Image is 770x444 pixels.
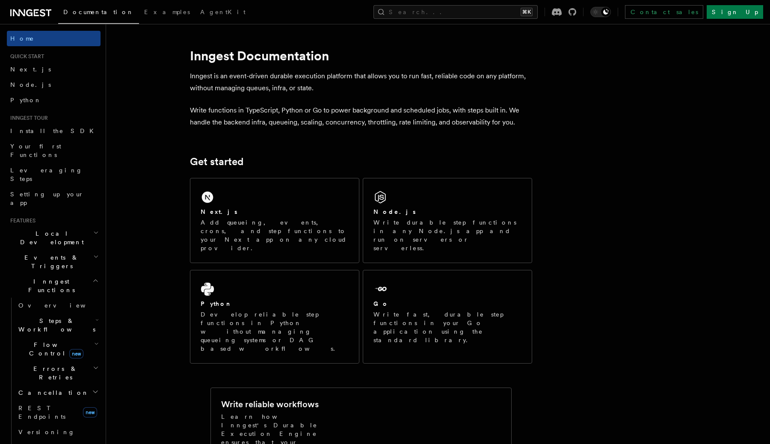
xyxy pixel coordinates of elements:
[373,310,521,344] p: Write fast, durable step functions in your Go application using the standard library.
[15,388,89,397] span: Cancellation
[201,207,237,216] h2: Next.js
[625,5,703,19] a: Contact sales
[590,7,611,17] button: Toggle dark mode
[7,229,93,246] span: Local Development
[201,299,232,308] h2: Python
[7,92,101,108] a: Python
[7,31,101,46] a: Home
[7,163,101,186] a: Leveraging Steps
[7,217,36,224] span: Features
[69,349,83,358] span: new
[7,250,101,274] button: Events & Triggers
[7,277,92,294] span: Inngest Functions
[18,429,75,435] span: Versioning
[10,97,41,104] span: Python
[707,5,763,19] a: Sign Up
[373,5,538,19] button: Search...⌘K
[201,218,349,252] p: Add queueing, events, crons, and step functions to your Next app on any cloud provider.
[7,123,101,139] a: Install the SDK
[15,400,101,424] a: REST Endpointsnew
[83,407,97,417] span: new
[7,139,101,163] a: Your first Functions
[7,53,44,60] span: Quick start
[18,405,65,420] span: REST Endpoints
[190,70,532,94] p: Inngest is an event-driven durable execution platform that allows you to run fast, reliable code ...
[15,364,93,382] span: Errors & Retries
[7,62,101,77] a: Next.js
[58,3,139,24] a: Documentation
[190,48,532,63] h1: Inngest Documentation
[10,127,99,134] span: Install the SDK
[201,310,349,353] p: Develop reliable step functions in Python without managing queueing systems or DAG based workflows.
[7,274,101,298] button: Inngest Functions
[15,317,95,334] span: Steps & Workflows
[363,270,532,364] a: GoWrite fast, durable step functions in your Go application using the standard library.
[10,143,61,158] span: Your first Functions
[373,207,416,216] h2: Node.js
[15,424,101,440] a: Versioning
[15,298,101,313] a: Overview
[7,253,93,270] span: Events & Triggers
[15,340,94,358] span: Flow Control
[190,104,532,128] p: Write functions in TypeScript, Python or Go to power background and scheduled jobs, with steps bu...
[363,178,532,263] a: Node.jsWrite durable step functions in any Node.js app and run on servers or serverless.
[200,9,246,15] span: AgentKit
[18,302,107,309] span: Overview
[144,9,190,15] span: Examples
[7,115,48,121] span: Inngest tour
[10,167,83,182] span: Leveraging Steps
[373,218,521,252] p: Write durable step functions in any Node.js app and run on servers or serverless.
[63,9,134,15] span: Documentation
[10,81,51,88] span: Node.js
[15,385,101,400] button: Cancellation
[7,226,101,250] button: Local Development
[190,178,359,263] a: Next.jsAdd queueing, events, crons, and step functions to your Next app on any cloud provider.
[139,3,195,23] a: Examples
[7,77,101,92] a: Node.js
[7,186,101,210] a: Setting up your app
[15,337,101,361] button: Flow Controlnew
[221,398,319,410] h2: Write reliable workflows
[373,299,389,308] h2: Go
[190,156,243,168] a: Get started
[15,313,101,337] button: Steps & Workflows
[15,361,101,385] button: Errors & Retries
[10,34,34,43] span: Home
[195,3,251,23] a: AgentKit
[10,66,51,73] span: Next.js
[521,8,533,16] kbd: ⌘K
[190,270,359,364] a: PythonDevelop reliable step functions in Python without managing queueing systems or DAG based wo...
[10,191,84,206] span: Setting up your app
